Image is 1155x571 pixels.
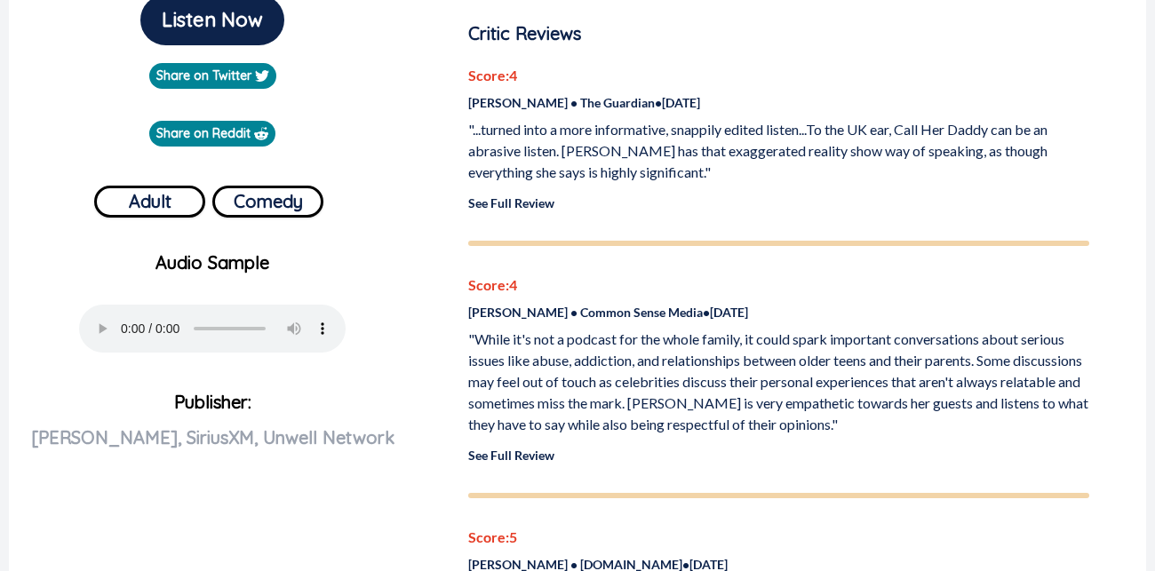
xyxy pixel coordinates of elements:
p: Score: 4 [468,65,1089,86]
button: Adult [94,186,205,218]
a: See Full Review [468,448,554,463]
p: Publisher: [23,385,402,512]
a: Adult [94,178,205,218]
button: Comedy [212,186,323,218]
a: Share on Reddit [149,121,275,147]
span: [PERSON_NAME], SiriusXM, Unwell Network [31,426,394,448]
p: "While it's not a podcast for the whole family, it could spark important conversations about seri... [468,329,1089,435]
p: Score: 5 [468,527,1089,548]
a: Comedy [212,178,323,218]
p: [PERSON_NAME] • The Guardian • [DATE] [468,93,1089,112]
a: Share on Twitter [149,63,276,89]
audio: Your browser does not support the audio element [79,305,346,353]
p: Audio Sample [23,250,402,276]
p: [PERSON_NAME] • Common Sense Media • [DATE] [468,303,1089,321]
p: Critic Reviews [468,20,1089,47]
p: Score: 4 [468,274,1089,296]
p: "...turned into a more informative, snappily edited listen...To the UK ear, Call Her Daddy can be... [468,119,1089,183]
a: See Full Review [468,195,554,210]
